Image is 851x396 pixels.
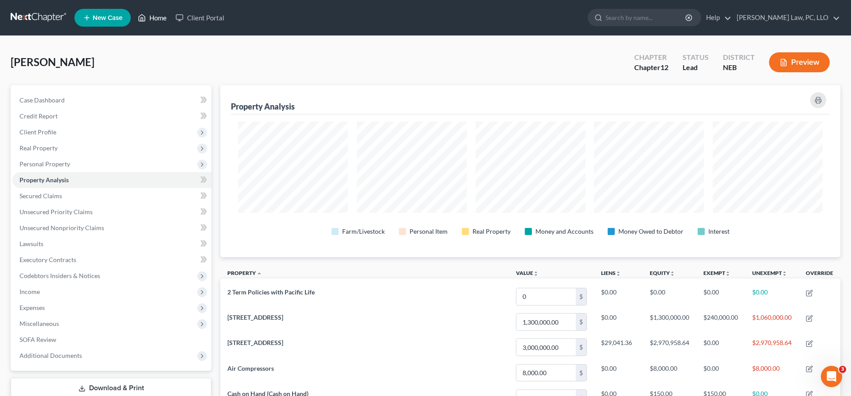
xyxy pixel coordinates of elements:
td: $8,000.00 [745,360,799,385]
span: Personal Property [20,160,70,168]
span: Unsecured Priority Claims [20,208,93,216]
input: Search by name... [605,9,687,26]
input: 0.00 [516,314,576,330]
a: Property expand_less [227,270,262,276]
div: Chapter [634,52,668,63]
a: Case Dashboard [12,92,211,108]
a: Credit Report [12,108,211,124]
div: Status [683,52,709,63]
div: Lead [683,63,709,73]
span: [PERSON_NAME] [11,55,94,68]
div: Personal Item [410,227,448,236]
span: Lawsuits [20,240,43,247]
a: Home [133,10,171,26]
span: 12 [660,63,668,71]
td: $240,000.00 [696,310,745,335]
div: $ [576,365,586,381]
td: $0.00 [594,284,643,309]
td: $29,041.36 [594,335,643,360]
td: $0.00 [594,310,643,335]
span: SOFA Review [20,336,56,343]
i: unfold_more [782,271,787,276]
td: $0.00 [696,360,745,385]
a: Equityunfold_more [650,270,675,276]
a: Exemptunfold_more [703,270,730,276]
i: unfold_more [725,271,730,276]
span: Miscellaneous [20,320,59,327]
i: expand_less [257,271,262,276]
div: Money Owed to Debtor [618,227,683,236]
iframe: Intercom live chat [821,366,842,387]
a: Unsecured Nonpriority Claims [12,220,211,236]
td: $0.00 [745,284,799,309]
span: 3 [839,366,846,373]
div: Interest [708,227,730,236]
a: Client Portal [171,10,229,26]
div: NEB [723,63,755,73]
input: 0.00 [516,288,576,305]
span: Income [20,288,40,295]
a: Help [702,10,731,26]
span: Case Dashboard [20,96,65,104]
a: Lawsuits [12,236,211,252]
td: $0.00 [696,284,745,309]
div: Property Analysis [231,101,295,112]
span: Client Profile [20,128,56,136]
td: $8,000.00 [643,360,696,385]
i: unfold_more [616,271,621,276]
span: Additional Documents [20,352,82,359]
div: Money and Accounts [535,227,593,236]
input: 0.00 [516,339,576,356]
a: Property Analysis [12,172,211,188]
div: $ [576,339,586,356]
span: Secured Claims [20,192,62,200]
a: Valueunfold_more [516,270,539,276]
div: Farm/Livestock [342,227,385,236]
button: Preview [769,52,830,72]
th: Override [799,264,840,284]
td: $0.00 [696,335,745,360]
a: Unexemptunfold_more [752,270,787,276]
div: $ [576,314,586,330]
a: Unsecured Priority Claims [12,204,211,220]
span: Unsecured Nonpriority Claims [20,224,104,231]
span: 2 Term Policies with Pacific Life [227,288,315,296]
a: Liensunfold_more [601,270,621,276]
span: Executory Contracts [20,256,76,263]
i: unfold_more [533,271,539,276]
div: District [723,52,755,63]
span: Credit Report [20,112,58,120]
td: $0.00 [643,284,696,309]
span: New Case [93,15,122,21]
td: $0.00 [594,360,643,385]
div: Chapter [634,63,668,73]
a: [PERSON_NAME] Law, PC, LLO [732,10,840,26]
span: [STREET_ADDRESS] [227,339,283,346]
span: Expenses [20,304,45,311]
span: [STREET_ADDRESS] [227,314,283,321]
i: unfold_more [670,271,675,276]
span: Real Property [20,144,58,152]
td: $2,970,958.64 [643,335,696,360]
td: $1,060,000.00 [745,310,799,335]
td: $2,970,958.64 [745,335,799,360]
div: Real Property [472,227,511,236]
a: Executory Contracts [12,252,211,268]
div: $ [576,288,586,305]
a: SOFA Review [12,332,211,348]
span: Air Compressors [227,365,274,372]
td: $1,300,000.00 [643,310,696,335]
span: Property Analysis [20,176,69,184]
input: 0.00 [516,365,576,381]
span: Codebtors Insiders & Notices [20,272,100,279]
a: Secured Claims [12,188,211,204]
